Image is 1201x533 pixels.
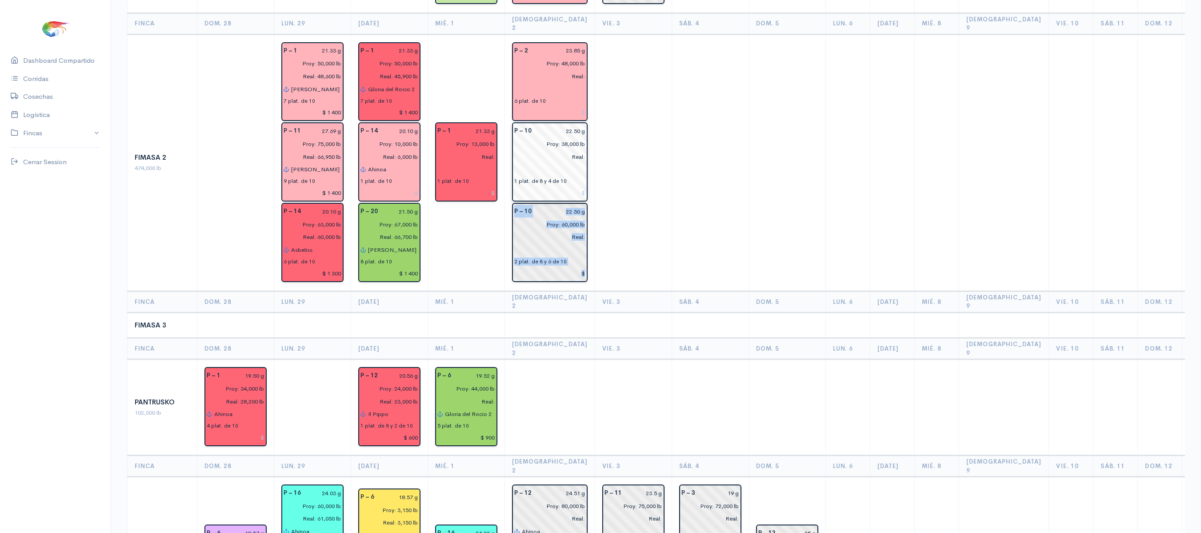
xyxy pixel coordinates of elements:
[355,205,383,218] div: P – 20
[959,291,1049,312] th: [DEMOGRAPHIC_DATA] 9
[355,57,418,70] input: estimadas
[278,487,306,500] div: P – 16
[432,125,456,137] div: P – 1
[1049,338,1093,359] th: Vie. 10
[383,125,418,137] input: g
[355,137,418,150] input: estimadas
[1138,338,1182,359] th: Dom. 12
[135,164,161,172] span: 474,000 lb
[281,42,344,121] div: Piscina: 1 Peso: 21.33 g Libras Proy: 50,000 lb Libras Reales: 48,600 lb Rendimiento: 97.2% Empac...
[1093,456,1138,477] th: Sáb. 11
[435,122,497,202] div: Piscina: 1 Peso: 21.33 g Libras Proy: 13,000 lb Empacadora: Aquagold Plataformas: 1 plat. de 10
[514,106,585,119] input: $
[595,13,672,34] th: Vie. 3
[514,97,546,105] div: 6 plat. de 10
[595,456,672,477] th: Vie. 3
[355,382,418,395] input: estimadas
[355,231,418,244] input: pescadas
[358,203,420,282] div: Piscina: 20 Peso: 21.50 g Libras Proy: 67,000 lb Libras Reales: 66,700 lb Rendimiento: 99.6% Empa...
[749,456,825,477] th: Dom. 5
[306,487,341,500] input: g
[284,186,341,199] input: $
[514,177,567,185] div: 1 plat. de 8 y 4 de 10
[509,487,537,500] div: P – 12
[514,186,585,199] input: $
[274,13,351,34] th: Lun. 29
[360,267,418,280] input: $
[509,205,537,218] div: P – 10
[278,150,341,163] input: pescadas
[959,456,1049,477] th: [DEMOGRAPHIC_DATA] 9
[355,218,418,231] input: estimadas
[749,291,825,312] th: Dom. 5
[135,409,161,416] span: 102,000 lb
[432,369,456,382] div: P – 6
[355,125,383,137] div: P – 14
[1138,13,1182,34] th: Dom. 12
[509,231,585,244] input: pescadas
[1049,13,1093,34] th: Vie. 10
[207,422,238,430] div: 4 plat. de 10
[355,395,418,408] input: pescadas
[514,267,585,280] input: $
[512,42,588,121] div: Piscina: 2 Peso: 23.85 g Libras Proy: 48,000 lb Empacadora: Promarisco Plataformas: 6 plat. de 10
[360,431,418,444] input: $
[135,153,190,163] div: Fimasa 2
[197,13,274,34] th: Dom. 28
[360,186,418,199] input: $
[676,500,739,513] input: estimadas
[870,291,914,312] th: [DATE]
[128,291,197,312] th: Finca
[284,258,315,266] div: 6 plat. de 10
[672,291,749,312] th: Sáb. 4
[914,456,959,477] th: Mié. 8
[303,44,341,57] input: g
[204,367,267,446] div: Piscina: 1 Peso: 19.50 g Libras Proy: 34,000 lb Libras Reales: 28,200 lb Rendimiento: 82.9% Empac...
[278,231,341,244] input: pescadas
[537,487,585,500] input: g
[135,320,190,331] div: Fimasa 3
[306,205,341,218] input: g
[512,122,588,202] div: Piscina: 10 Peso: 22.50 g Libras Proy: 38,000 lb Empacadora: Sin asignar Plataformas: 1 plat. de ...
[306,125,341,137] input: g
[456,125,495,137] input: g
[456,369,495,382] input: g
[672,338,749,359] th: Sáb. 4
[383,205,418,218] input: g
[512,203,588,282] div: Piscina: 10 Peso: 22.50 g Libras Proy: 60,000 lb Empacadora: Sin asignar Plataformas: 2 plat. de ...
[207,431,264,444] input: $
[514,258,567,266] div: 2 plat. de 8 y 6 de 10
[128,456,197,477] th: Finca
[428,291,505,312] th: Mié. 1
[355,44,380,57] div: P – 1
[435,367,497,446] div: Piscina: 6 Peso: 19.52 g Libras Proy: 44,000 lb Empacadora: Expotuna Gabarra: Gloria del Rocio 2 ...
[599,487,627,500] div: P – 11
[509,137,585,150] input: estimadas
[128,338,197,359] th: Finca
[701,487,739,500] input: g
[278,205,306,218] div: P – 14
[432,137,495,150] input: estimadas
[959,338,1049,359] th: [DEMOGRAPHIC_DATA] 9
[380,44,418,57] input: g
[509,500,585,513] input: estimadas
[360,97,392,105] div: 7 plat. de 10
[351,291,428,312] th: [DATE]
[825,13,870,34] th: Lun. 6
[959,13,1049,34] th: [DEMOGRAPHIC_DATA] 9
[355,369,383,382] div: P – 12
[537,205,585,218] input: g
[825,338,870,359] th: Lun. 6
[1138,456,1182,477] th: Dom. 12
[1093,338,1138,359] th: Sáb. 11
[749,13,825,34] th: Dom. 5
[360,258,392,266] div: 8 plat. de 10
[599,513,662,525] input: pescadas
[355,70,418,83] input: pescadas
[672,13,749,34] th: Sáb. 4
[355,150,418,163] input: pescadas
[432,382,495,395] input: estimadas
[505,13,595,34] th: [DEMOGRAPHIC_DATA] 2
[505,456,595,477] th: [DEMOGRAPHIC_DATA] 2
[437,422,469,430] div: 5 plat. de 10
